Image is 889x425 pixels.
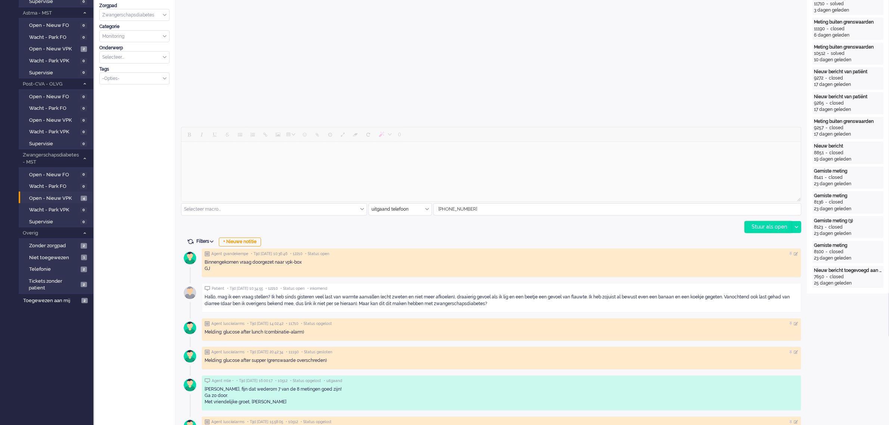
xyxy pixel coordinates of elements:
[205,419,210,425] img: ic_note_grey.svg
[814,255,882,261] div: 23 dagen geleden
[181,249,199,267] img: avatar
[290,378,321,384] span: • Status opgelost
[830,100,844,106] div: closed
[305,251,329,257] span: • Status open
[29,266,79,273] span: Telefonie
[22,241,93,249] a: Zonder zorgpad 2
[829,199,843,205] div: closed
[22,127,93,136] a: Wacht - Park VPK 0
[29,117,78,124] span: Open - Nieuw VPK
[99,66,170,72] div: Tags
[814,32,882,38] div: 6 dagen geleden
[265,286,278,291] span: • 12210
[825,50,831,57] div: -
[22,33,93,41] a: Wacht - Park FO 0
[205,321,210,326] img: ic_note_grey.svg
[22,265,93,273] a: Telefonie 2
[814,274,824,280] div: 7650
[814,26,825,32] div: 11190
[80,58,87,64] span: 0
[22,116,93,124] a: Open - Nieuw VPK 0
[29,171,78,179] span: Open - Nieuw FO
[814,44,882,50] div: Meting buiten grenswaarden
[286,419,298,425] span: • 10512
[22,92,93,100] a: Open - Nieuw FO 0
[22,21,93,29] a: Open - Nieuw FO 0
[814,69,882,75] div: Nieuw bericht van patiënt
[825,26,830,32] div: -
[830,26,845,32] div: closed
[22,104,93,112] a: Wacht - Park FO 0
[830,274,844,280] div: closed
[434,204,801,215] input: +31612345678
[824,274,830,280] div: -
[814,81,882,88] div: 17 dagen geleden
[22,56,93,65] a: Wacht - Park VPK 0
[29,46,79,53] span: Open - Nieuw VPK
[3,3,616,16] body: Rich Text Area. Press ALT-0 for help.
[829,75,843,81] div: closed
[829,150,843,156] div: closed
[181,347,199,366] img: avatar
[205,378,210,383] img: ic_chat_grey.svg
[29,58,78,65] span: Wacht - Park VPK
[814,143,882,149] div: Nieuw bericht
[29,207,78,214] span: Wacht - Park VPK
[22,81,80,88] span: Post-CVA - OLVG
[80,118,87,123] span: 0
[29,242,79,249] span: Zonder zorgpad
[80,207,87,213] span: 0
[814,156,882,162] div: 19 dagen geleden
[22,68,93,77] a: Supervisie 0
[29,128,78,136] span: Wacht - Park VPK
[831,50,845,57] div: solved
[830,1,844,7] div: solved
[301,321,332,326] span: • Status opgelost
[205,329,798,335] div: Melding: glucose after lunch (combinatie-alarm)
[814,193,882,199] div: Gemiste meting
[814,75,823,81] div: 9272
[81,267,87,272] span: 2
[80,23,87,28] span: 0
[814,181,882,187] div: 23 dagen geleden
[22,10,80,17] span: Astma - MST
[814,131,882,137] div: 17 dagen geleden
[99,45,170,51] div: Onderwerp
[23,297,79,304] span: Toegewezen aan mij
[290,251,302,257] span: • 12210
[29,93,78,100] span: Open - Nieuw FO
[829,224,843,230] div: closed
[814,7,882,13] div: 3 dagen geleden
[196,239,216,244] span: Filters
[22,277,93,292] a: Tickets zonder patient 2
[205,350,210,355] img: ic_note_grey.svg
[824,1,830,7] div: -
[814,199,823,205] div: 8136
[29,140,78,148] span: Supervisie
[814,118,882,125] div: Meting buiten grenswaarden
[81,298,88,304] span: 2
[814,230,882,237] div: 23 dagen geleden
[814,280,882,286] div: 25 dagen geleden
[307,286,327,291] span: • inkomend
[247,321,283,326] span: • Tijd [DATE] 14:02:42
[814,100,824,106] div: 9265
[99,72,170,85] div: Select Tags
[22,170,93,179] a: Open - Nieuw FO 0
[324,378,342,384] span: • uitgaand
[814,19,882,25] div: Meting buiten grenswaarden
[80,35,87,40] span: 0
[22,296,93,304] a: Toegewezen aan mij 2
[219,238,261,246] div: + Nieuwe notitie
[247,419,283,425] span: • Tijd [DATE] 15:58:05
[29,34,78,41] span: Wacht - Park FO
[22,253,93,261] a: Niet toegewezen 1
[205,294,798,307] div: Hallo, mag ik een vraag stellen? Ik heb sinds gisteren veel last van warmte aanvallen (echt zwete...
[29,218,78,226] span: Supervisie
[829,174,843,181] div: closed
[823,224,829,230] div: -
[814,50,825,57] div: 10512
[814,242,882,249] div: Gemiste meting
[823,199,829,205] div: -
[814,224,823,230] div: 8123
